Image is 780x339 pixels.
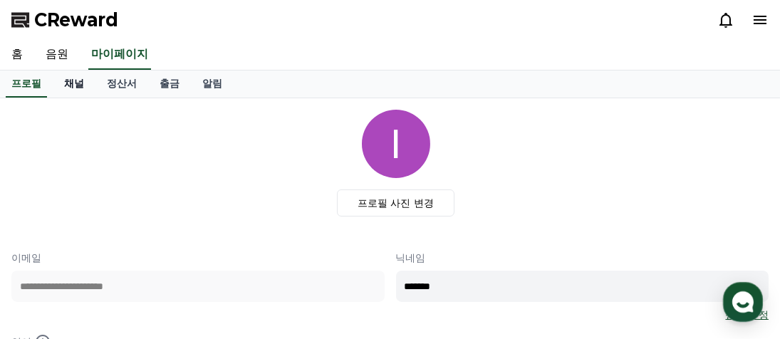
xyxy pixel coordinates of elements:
a: 홈 [4,221,94,256]
p: 닉네임 [396,251,769,265]
span: 홈 [45,242,53,254]
a: 알림 [191,71,234,98]
span: 설정 [220,242,237,254]
span: CReward [34,9,118,31]
a: 마이페이지 [88,40,151,70]
img: profile_image [362,110,430,178]
a: 채널 [53,71,95,98]
a: 출금 [148,71,191,98]
a: 정산서 [95,71,148,98]
span: 대화 [130,243,147,254]
a: CReward [11,9,118,31]
a: 프로필 [6,71,47,98]
p: 이메일 [11,251,385,265]
a: 음원 [34,40,80,70]
a: 설정 [184,221,274,256]
a: 대화 [94,221,184,256]
label: 프로필 사진 변경 [337,189,454,217]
